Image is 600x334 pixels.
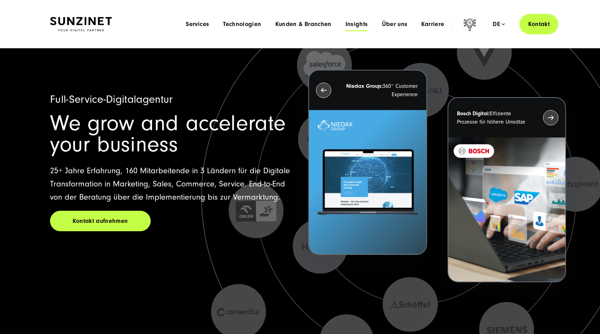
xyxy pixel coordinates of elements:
[50,211,151,231] a: Kontakt aufnehmen
[275,21,332,28] a: Kunden & Branchen
[308,70,427,255] button: Niedax Group:360° Customer Experience Letztes Projekt von Niedax. Ein Laptop auf dem die Niedax W...
[346,83,383,89] strong: Niedax Group:
[50,93,173,106] span: Full-Service-Digitalagentur
[493,21,505,28] div: de
[50,111,286,157] span: We grow and accelerate your business
[186,21,209,28] a: Services
[421,21,444,28] a: Karriere
[382,21,408,28] a: Über uns
[448,97,566,282] button: Bosch Digital:Effiziente Prozesse für höhere Umsätze BOSCH - Kundeprojekt - Digital Transformatio...
[457,110,490,117] strong: Bosch Digital:
[50,17,112,32] img: SUNZINET Full Service Digital Agentur
[309,110,426,254] img: Letztes Projekt von Niedax. Ein Laptop auf dem die Niedax Website geöffnet ist, auf blauem Hinter...
[448,137,565,282] img: BOSCH - Kundeprojekt - Digital Transformation Agentur SUNZINET
[345,21,368,28] a: Insights
[344,82,417,99] p: 360° Customer Experience
[223,21,261,28] a: Technologien
[519,14,558,34] a: Kontakt
[457,109,531,126] p: Effiziente Prozesse für höhere Umsätze
[50,164,292,204] p: 25+ Jahre Erfahrung, 160 Mitarbeitende in 3 Ländern für die Digitale Transformation in Marketing,...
